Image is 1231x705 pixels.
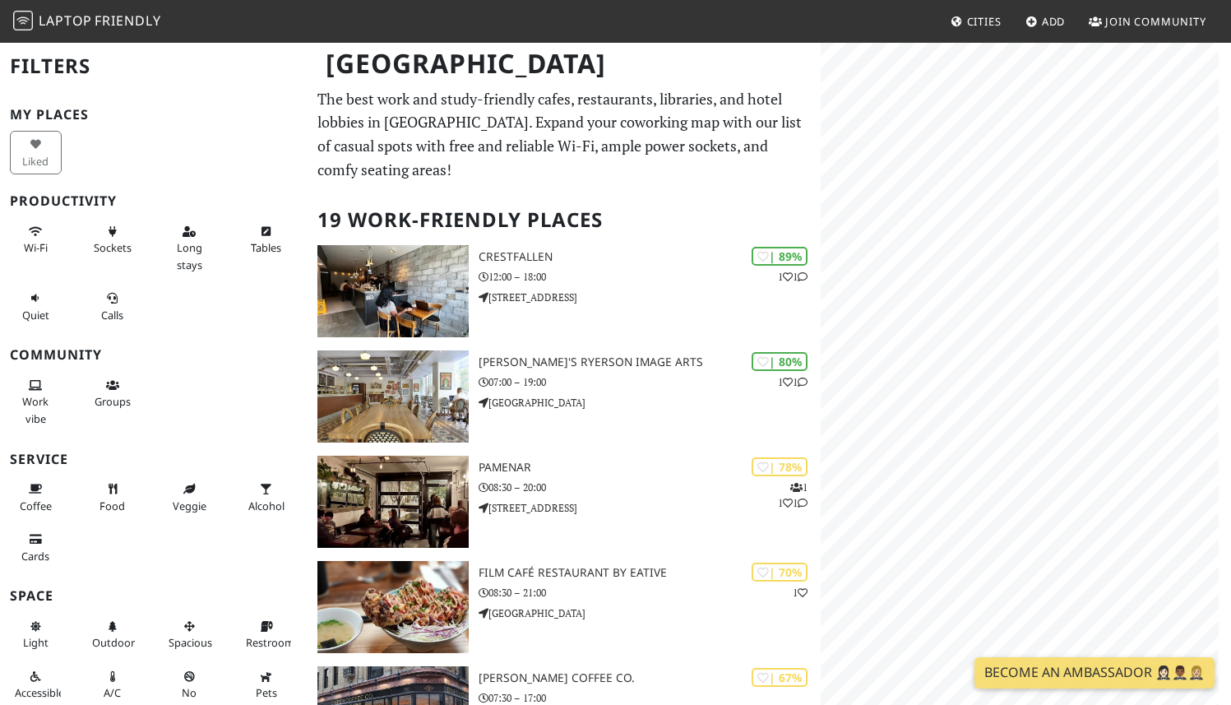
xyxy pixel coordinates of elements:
[10,193,298,209] h3: Productivity
[10,475,62,519] button: Coffee
[479,250,821,264] h3: Crestfallen
[752,563,808,582] div: | 70%
[13,7,161,36] a: LaptopFriendly LaptopFriendly
[967,14,1002,29] span: Cities
[479,500,821,516] p: [STREET_ADDRESS]
[164,613,215,656] button: Spacious
[312,41,817,86] h1: [GEOGRAPHIC_DATA]
[317,456,469,548] img: Pamenar
[24,240,48,255] span: Stable Wi-Fi
[944,7,1008,36] a: Cities
[94,240,132,255] span: Power sockets
[479,269,821,285] p: 12:00 – 18:00
[241,218,293,262] button: Tables
[479,290,821,305] p: [STREET_ADDRESS]
[1082,7,1213,36] a: Join Community
[479,585,821,601] p: 08:30 – 21:00
[308,561,821,653] a: Film Café Restaurant by Eative | 70% 1 Film Café Restaurant by Eative 08:30 – 21:00 [GEOGRAPHIC_D...
[10,218,62,262] button: Wi-Fi
[241,475,293,519] button: Alcohol
[317,350,469,443] img: Balzac's Ryerson Image Arts
[95,12,160,30] span: Friendly
[479,374,821,390] p: 07:00 – 19:00
[246,635,294,650] span: Restroom
[99,499,125,513] span: Food
[10,347,298,363] h3: Community
[10,613,62,656] button: Light
[479,480,821,495] p: 08:30 – 20:00
[778,480,808,511] p: 1 1 1
[479,461,821,475] h3: Pamenar
[15,685,64,700] span: Accessible
[479,355,821,369] h3: [PERSON_NAME]'s Ryerson Image Arts
[169,635,212,650] span: Spacious
[1019,7,1072,36] a: Add
[20,499,52,513] span: Coffee
[317,561,469,653] img: Film Café Restaurant by Eative
[778,269,808,285] p: 1 1
[164,475,215,519] button: Veggie
[173,499,206,513] span: Veggie
[10,452,298,467] h3: Service
[101,308,123,322] span: Video/audio calls
[974,657,1215,689] a: Become an Ambassador 🤵🏻‍♀️🤵🏾‍♂️🤵🏼‍♀️
[22,394,49,425] span: People working
[479,605,821,621] p: [GEOGRAPHIC_DATA]
[87,285,139,328] button: Calls
[308,456,821,548] a: Pamenar | 78% 111 Pamenar 08:30 – 20:00 [STREET_ADDRESS]
[22,308,49,322] span: Quiet
[752,352,808,371] div: | 80%
[10,41,298,91] h2: Filters
[1042,14,1066,29] span: Add
[10,526,62,569] button: Cards
[251,240,281,255] span: Work-friendly tables
[752,247,808,266] div: | 89%
[164,218,215,278] button: Long stays
[39,12,92,30] span: Laptop
[10,588,298,604] h3: Space
[10,372,62,432] button: Work vibe
[95,394,131,409] span: Group tables
[308,350,821,443] a: Balzac's Ryerson Image Arts | 80% 11 [PERSON_NAME]'s Ryerson Image Arts 07:00 – 19:00 [GEOGRAPHIC...
[248,499,285,513] span: Alcohol
[752,668,808,687] div: | 67%
[308,245,821,337] a: Crestfallen | 89% 11 Crestfallen 12:00 – 18:00 [STREET_ADDRESS]
[177,240,202,271] span: Long stays
[317,195,811,245] h2: 19 Work-Friendly Places
[87,613,139,656] button: Outdoor
[479,671,821,685] h3: [PERSON_NAME] Coffee Co.
[21,549,49,564] span: Credit cards
[87,218,139,262] button: Sockets
[104,685,121,700] span: Air conditioned
[317,245,469,337] img: Crestfallen
[793,585,808,601] p: 1
[317,87,811,182] p: The best work and study-friendly cafes, restaurants, libraries, and hotel lobbies in [GEOGRAPHIC_...
[241,613,293,656] button: Restroom
[92,635,135,650] span: Outdoor area
[87,372,139,415] button: Groups
[10,107,298,123] h3: My Places
[752,457,808,476] div: | 78%
[1105,14,1206,29] span: Join Community
[778,374,808,390] p: 1 1
[87,475,139,519] button: Food
[23,635,49,650] span: Natural light
[479,566,821,580] h3: Film Café Restaurant by Eative
[479,395,821,410] p: [GEOGRAPHIC_DATA]
[256,685,277,700] span: Pet friendly
[13,11,33,30] img: LaptopFriendly
[10,285,62,328] button: Quiet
